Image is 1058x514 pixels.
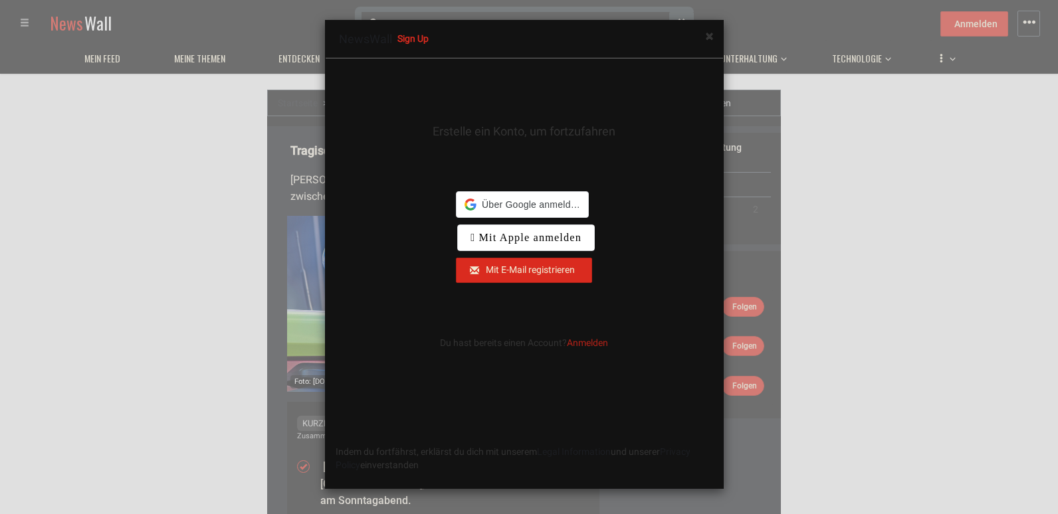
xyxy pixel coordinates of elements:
a: Legal Information [537,446,611,457]
div: Über Google anmelden [456,191,589,218]
div: Indem du fortfährst, erklärst du dich mit unserem und unserer einverstanden [336,445,713,471]
a: NewsWall [336,22,395,56]
button: Close [696,19,723,53]
span: × [706,28,713,44]
button: Next [456,258,592,283]
span: Über Google anmelden [482,198,580,211]
span: Anmelden [567,337,608,348]
div: Mit Apple anmelden [457,224,595,251]
div: Du hast bereits einen Account? [440,336,608,349]
div: Mit E-Mail registrieren [465,263,583,276]
span: Sign Up [397,33,429,50]
h4: Erstelle ein Konto, um fortzufahren [433,125,615,138]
